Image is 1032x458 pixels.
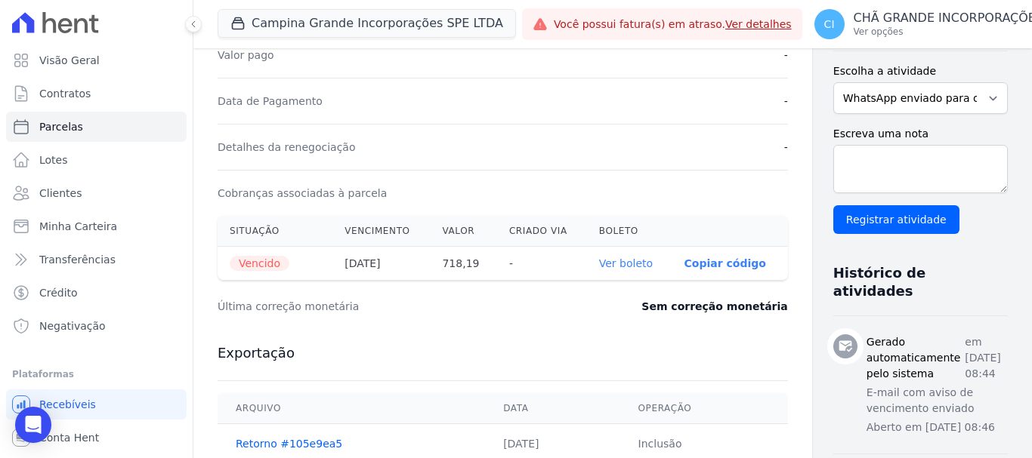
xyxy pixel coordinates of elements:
[218,94,323,109] dt: Data de Pagamento
[39,186,82,201] span: Clientes
[6,311,187,341] a: Negativação
[6,211,187,241] a: Minha Carteira
[833,63,1008,79] label: Escolha a atividade
[6,244,187,275] a: Transferências
[824,19,835,29] span: CI
[15,407,51,443] div: Open Intercom Messenger
[784,48,788,63] dd: -
[6,178,187,208] a: Clientes
[620,393,788,424] th: Operação
[725,18,792,30] a: Ver detalhes
[554,17,792,32] span: Você possui fatura(s) em atraso.
[39,430,99,445] span: Conta Hent
[39,285,78,300] span: Crédito
[6,423,187,453] a: Conta Hent
[497,216,587,247] th: Criado via
[587,216,672,247] th: Boleto
[6,78,187,109] a: Contratos
[218,186,387,201] dt: Cobranças associadas à parcela
[39,86,91,101] span: Contratos
[6,278,187,308] a: Crédito
[39,152,68,168] span: Lotes
[218,140,356,155] dt: Detalhes da renegociação
[332,247,430,281] th: [DATE]
[833,205,959,234] input: Registrar atividade
[12,365,181,383] div: Plataformas
[684,257,766,269] button: Copiar código
[39,397,96,412] span: Recebíveis
[39,219,117,234] span: Minha Carteira
[6,45,187,75] a: Visão Geral
[497,247,587,281] th: -
[641,299,787,314] dd: Sem correção monetária
[236,438,342,450] a: Retorno #105e9ea5
[230,256,289,271] span: Vencido
[867,385,1008,417] p: E-mail com aviso de vencimento enviado
[599,257,653,269] a: Ver boleto
[39,53,100,68] span: Visão Geral
[39,252,116,267] span: Transferências
[39,318,106,334] span: Negativação
[218,216,332,247] th: Situação
[218,48,274,63] dt: Valor pago
[430,216,496,247] th: Valor
[430,247,496,281] th: 718,19
[332,216,430,247] th: Vencimento
[218,299,555,314] dt: Última correção monetária
[867,334,966,382] h3: Gerado automaticamente pelo sistema
[784,140,788,155] dd: -
[218,393,485,424] th: Arquivo
[485,393,620,424] th: Data
[6,112,187,142] a: Parcelas
[39,119,83,134] span: Parcelas
[6,389,187,420] a: Recebíveis
[218,9,516,38] button: Campina Grande Incorporações SPE LTDA
[833,264,996,300] h3: Histórico de atividades
[784,94,788,109] dd: -
[867,420,1008,435] p: Aberto em [DATE] 08:46
[218,344,788,362] h3: Exportação
[965,334,1008,382] p: em [DATE] 08:44
[6,145,187,175] a: Lotes
[833,126,1008,142] label: Escreva uma nota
